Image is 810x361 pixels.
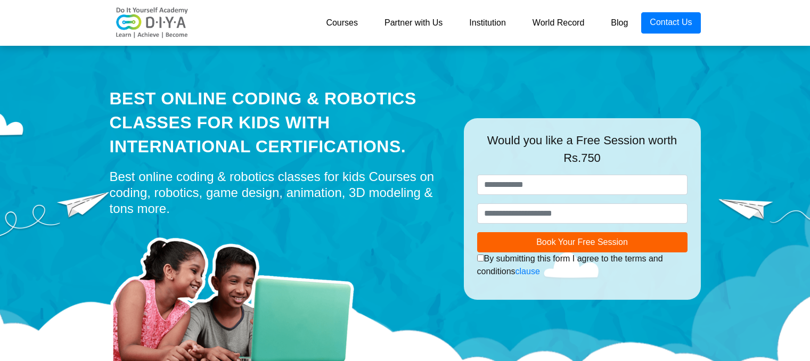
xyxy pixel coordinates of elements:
[477,232,688,252] button: Book Your Free Session
[371,12,456,34] a: Partner with Us
[313,12,371,34] a: Courses
[641,12,700,34] a: Contact Us
[477,252,688,278] div: By submitting this form I agree to the terms and conditions
[110,7,195,39] img: logo-v2.png
[516,267,540,276] a: clause
[519,12,598,34] a: World Record
[456,12,519,34] a: Institution
[110,87,448,158] div: Best Online Coding & Robotics Classes for kids with International Certifications.
[477,132,688,175] div: Would you like a Free Session worth Rs.750
[110,169,448,217] div: Best online coding & robotics classes for kids Courses on coding, robotics, game design, animatio...
[536,237,628,247] span: Book Your Free Session
[598,12,641,34] a: Blog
